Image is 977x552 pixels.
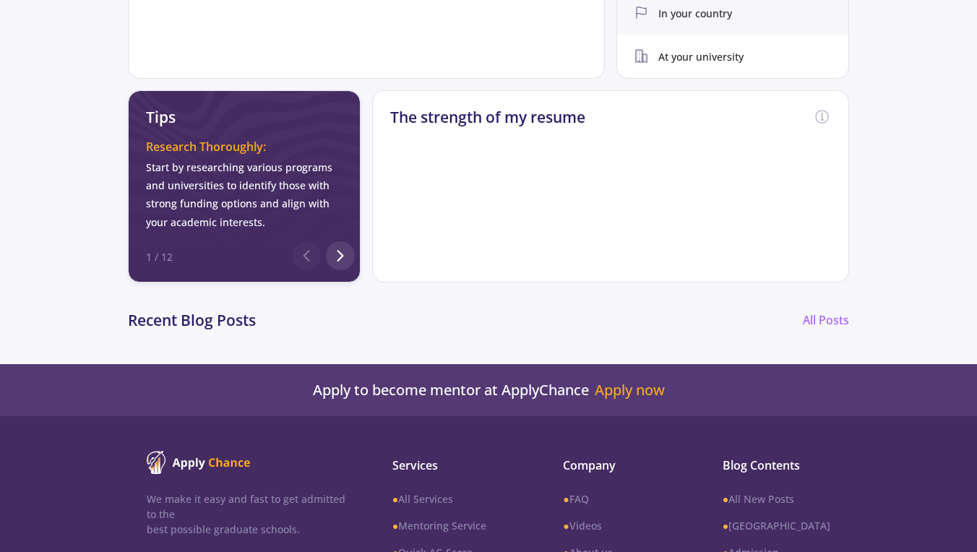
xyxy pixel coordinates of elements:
a: ●All New Posts [723,491,830,506]
div: Research Thoroughly: [146,138,343,155]
b: ● [563,492,569,506]
a: Apply now [595,381,665,399]
span: Services [392,457,517,474]
img: ApplyChance logo [147,451,251,474]
b: ● [392,492,398,506]
span: Blog Contents [723,457,830,474]
a: ●[GEOGRAPHIC_DATA] [723,518,830,533]
div: 1 / 12 [146,249,173,264]
h2: Tips [146,108,343,126]
a: ●Videos [563,518,676,533]
b: ● [723,492,728,506]
span: At your university [658,49,744,64]
b: ● [563,519,569,532]
b: ● [392,519,398,532]
h2: The strength of my resume [390,108,585,126]
a: ●All Services [392,491,517,506]
h2: Recent Blog Posts [128,311,256,329]
div: Start by researching various programs and universities to identify those with strong funding opti... [146,158,343,231]
a: All Posts [803,312,849,328]
a: ●FAQ [563,491,676,506]
span: In your country [658,6,732,21]
b: ● [723,519,728,532]
p: We make it easy and fast to get admitted to the best possible graduate schools. [147,491,352,537]
a: ●Mentoring Service [392,518,517,533]
span: Company [563,457,676,474]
